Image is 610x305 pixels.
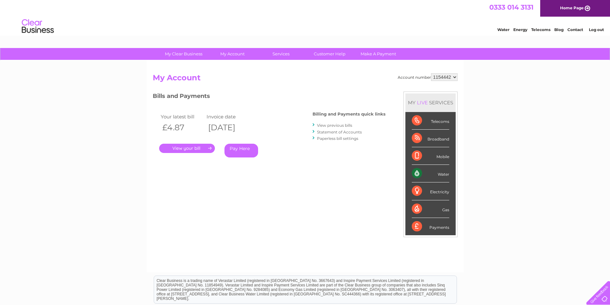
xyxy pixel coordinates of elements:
[554,27,564,32] a: Blog
[412,112,449,130] div: Telecoms
[153,92,386,103] h3: Bills and Payments
[412,182,449,200] div: Electricity
[405,93,456,112] div: MY SERVICES
[513,27,527,32] a: Energy
[352,48,405,60] a: Make A Payment
[589,27,604,32] a: Log out
[224,144,258,157] a: Pay Here
[416,100,429,106] div: LIVE
[567,27,583,32] a: Contact
[497,27,509,32] a: Water
[206,48,259,60] a: My Account
[154,4,457,31] div: Clear Business is a trading name of Verastar Limited (registered in [GEOGRAPHIC_DATA] No. 3667643...
[313,112,386,116] h4: Billing and Payments quick links
[205,112,251,121] td: Invoice date
[398,73,458,81] div: Account number
[317,136,358,141] a: Paperless bill settings
[21,17,54,36] img: logo.png
[205,121,251,134] th: [DATE]
[412,218,449,235] div: Payments
[412,130,449,147] div: Broadband
[412,200,449,218] div: Gas
[255,48,307,60] a: Services
[412,165,449,182] div: Water
[489,3,533,11] a: 0333 014 3131
[412,147,449,165] div: Mobile
[153,73,458,85] h2: My Account
[159,112,205,121] td: Your latest bill
[317,130,362,134] a: Statement of Accounts
[531,27,550,32] a: Telecoms
[159,144,215,153] a: .
[159,121,205,134] th: £4.87
[303,48,356,60] a: Customer Help
[157,48,210,60] a: My Clear Business
[317,123,352,128] a: View previous bills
